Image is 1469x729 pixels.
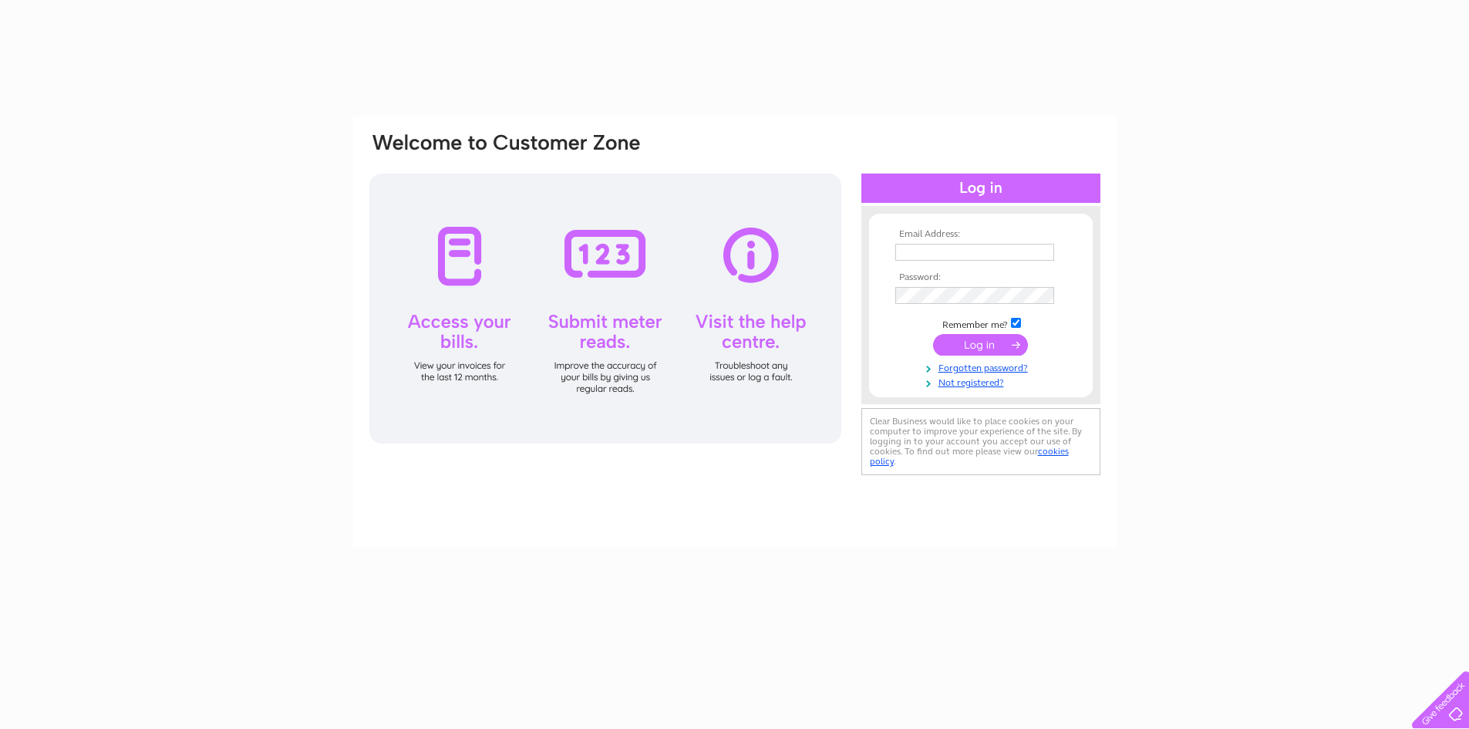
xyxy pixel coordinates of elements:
[933,334,1028,356] input: Submit
[891,229,1070,240] th: Email Address:
[895,359,1070,374] a: Forgotten password?
[891,272,1070,283] th: Password:
[870,446,1069,467] a: cookies policy
[861,408,1100,475] div: Clear Business would like to place cookies on your computer to improve your experience of the sit...
[891,316,1070,331] td: Remember me?
[895,374,1070,389] a: Not registered?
